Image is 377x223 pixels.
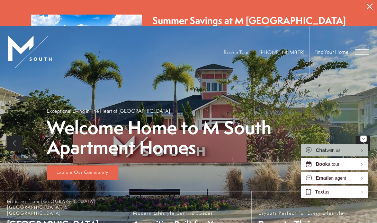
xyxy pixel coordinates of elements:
[47,107,170,114] p: Exceptional Living in The Heart of [GEOGRAPHIC_DATA]
[7,198,119,216] span: Minutes from [GEOGRAPHIC_DATA], [GEOGRAPHIC_DATA], & [GEOGRAPHIC_DATA]
[355,49,369,55] button: Open Menu
[259,49,304,56] a: Call Us at 813-570-8014
[356,136,370,151] a: Next
[224,49,249,56] a: Book a Tour
[7,136,21,151] a: Previous
[8,36,52,68] img: MSouth
[259,49,304,56] span: [PHONE_NUMBER]
[314,48,349,55] a: Find Your Home
[47,165,119,180] a: Explore Our Community
[259,210,344,216] span: Layouts Perfect For Every Lifestyle
[56,169,108,175] span: Explore Our Community
[152,14,346,27] div: Summer Savings at M [GEOGRAPHIC_DATA]
[47,118,331,157] p: Welcome Home to M South Apartment Homes
[133,210,223,216] span: Modern Lifestyle Centric Spaces
[31,15,142,79] img: Summer Savings at M South Apartments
